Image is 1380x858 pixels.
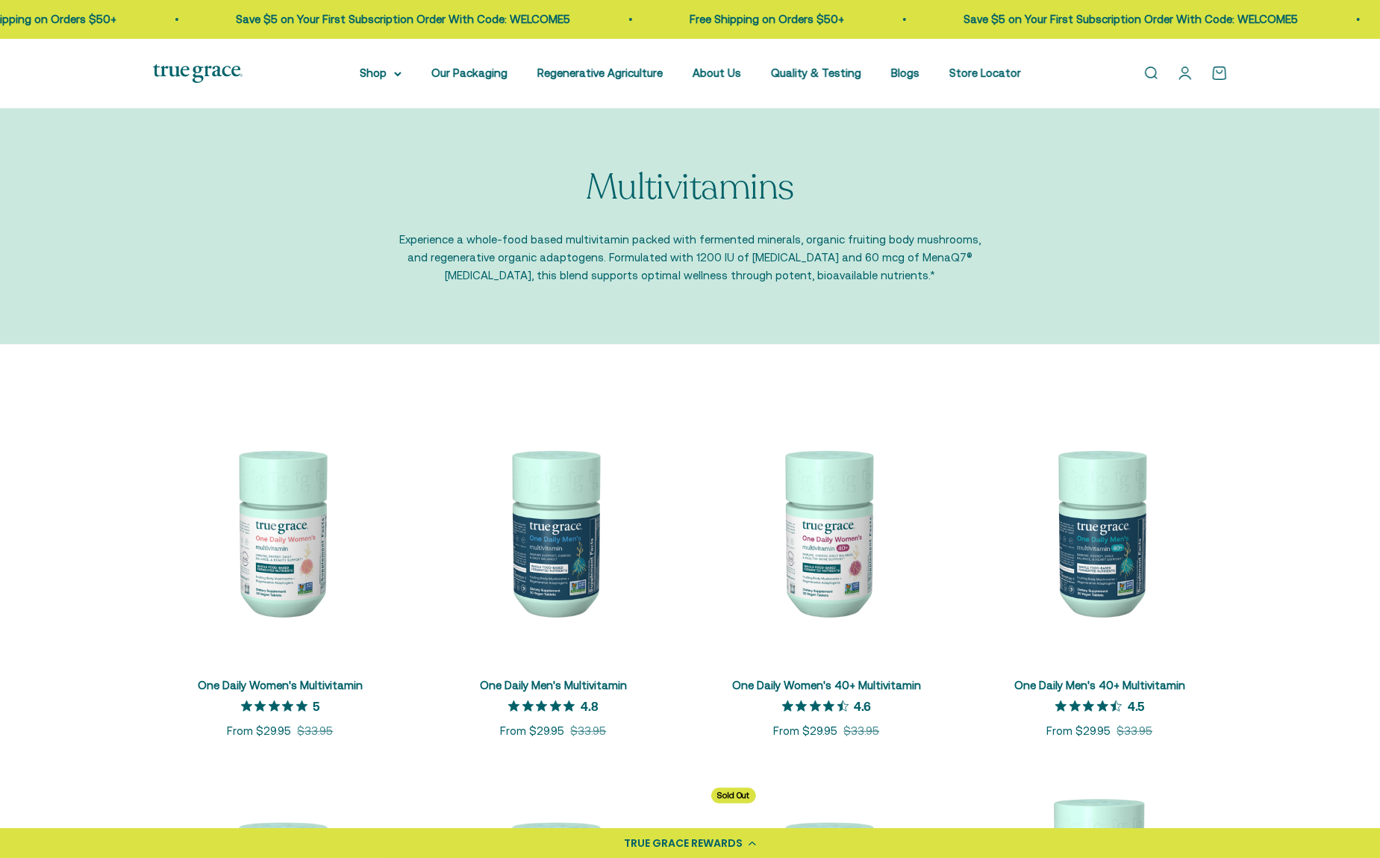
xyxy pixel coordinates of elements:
[771,66,861,79] a: Quality & Testing
[198,679,363,691] a: One Daily Women's Multivitamin
[298,722,334,740] compare-at-price: $33.95
[782,696,855,717] span: 4.6 out 5 stars rating in total 24 reviews
[537,66,663,79] a: Regenerative Agriculture
[1047,722,1111,740] sale-price: From $29.95
[949,66,1021,79] a: Store Locator
[501,722,565,740] sale-price: From $29.95
[855,698,872,713] p: 4.6
[690,13,845,25] a: Free Shipping on Orders $50+
[693,66,741,79] a: About Us
[1055,696,1128,717] span: 4.5 out 5 stars rating in total 4 reviews
[891,66,920,79] a: Blogs
[241,696,313,717] span: 5 out 5 stars rating in total 7 reviews
[964,10,1299,28] p: Save $5 on Your First Subscription Order With Code: WELCOME5
[237,10,571,28] p: Save $5 on Your First Subscription Order With Code: WELCOME5
[480,679,627,691] a: One Daily Men's Multivitamin
[571,722,607,740] compare-at-price: $33.95
[431,66,508,79] a: Our Packaging
[1014,679,1185,691] a: One Daily Men's 40+ Multivitamin
[360,64,402,82] summary: Shop
[228,722,292,740] sale-price: From $29.95
[1128,698,1144,713] p: 4.5
[313,698,320,713] p: 5
[399,231,981,285] p: Experience a whole-food based multivitamin packed with fermented minerals, organic fruiting body ...
[153,404,408,659] img: We select ingredients that play a concrete role in true health, and we include them at effective ...
[1117,722,1153,740] compare-at-price: $33.95
[699,404,955,659] img: Daily Multivitamin for Immune Support, Energy, Daily Balance, and Healthy Bone Support* Vitamin A...
[508,696,581,717] span: 4.8 out 5 stars rating in total 6 reviews
[774,722,838,740] sale-price: From $29.95
[732,679,921,691] a: One Daily Women's 40+ Multivitamin
[972,404,1228,659] img: One Daily Men's 40+ Multivitamin
[844,722,880,740] compare-at-price: $33.95
[426,404,681,659] img: One Daily Men's Multivitamin
[581,698,599,713] p: 4.8
[586,168,794,208] p: Multivitamins
[625,836,743,851] div: TRUE GRACE REWARDS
